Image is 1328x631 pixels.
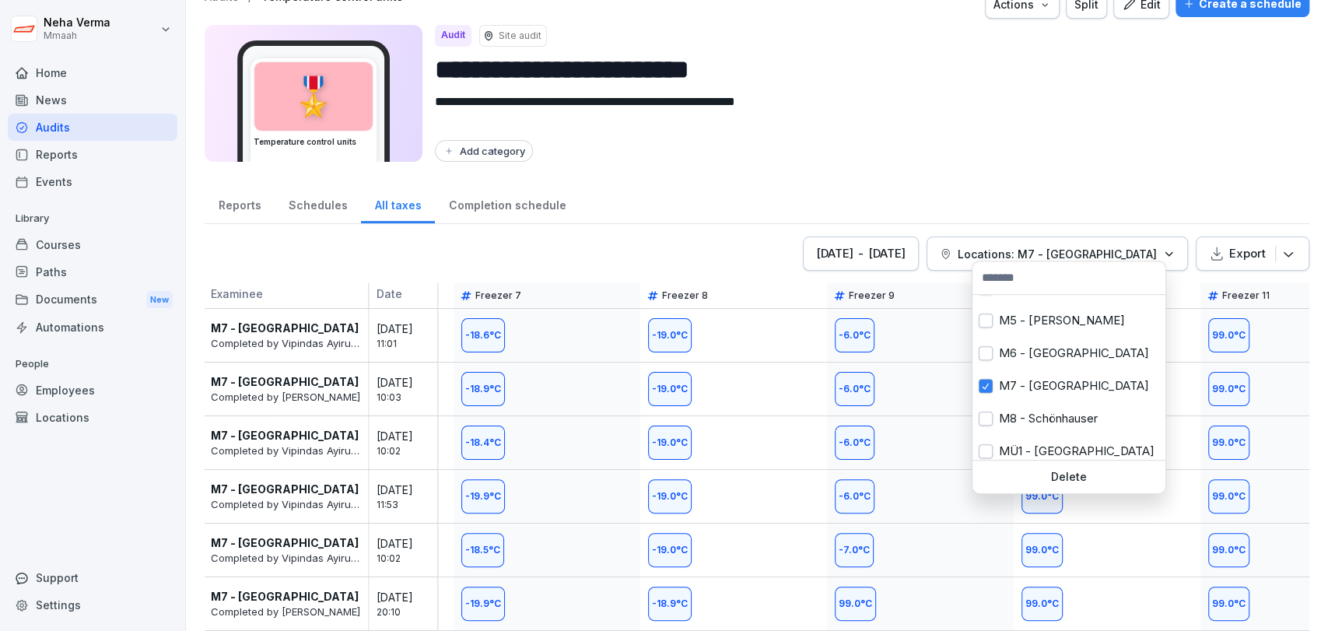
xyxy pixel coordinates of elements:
[1229,246,1266,261] font: Export
[999,411,1098,426] font: M8 - Schönhauser
[999,313,1125,328] font: M5 - [PERSON_NAME]
[816,246,853,261] font: [DATE]
[999,280,1120,295] font: [GEOGRAPHIC_DATA]
[958,247,1157,261] font: Locations: M7 - [GEOGRAPHIC_DATA]
[858,246,864,261] font: -
[868,246,906,261] font: [DATE]
[999,443,1155,458] font: MÜ1 - [GEOGRAPHIC_DATA]
[1051,470,1087,483] font: Delete
[999,378,1149,393] font: M7 - [GEOGRAPHIC_DATA]
[999,345,1149,360] font: M6 - [GEOGRAPHIC_DATA]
